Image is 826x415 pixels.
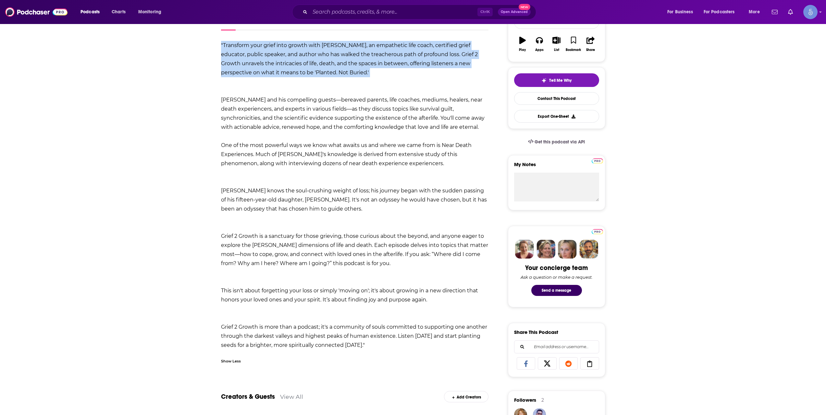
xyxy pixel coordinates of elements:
img: Sydney Profile [515,240,534,259]
span: For Podcasters [704,7,735,17]
a: Contact This Podcast [514,92,599,105]
span: Monitoring [138,7,161,17]
button: Show profile menu [803,5,818,19]
input: Search podcasts, credits, & more... [310,7,477,17]
img: Podchaser - Follow, Share and Rate Podcasts [5,6,68,18]
a: Charts [107,7,129,17]
div: Add Creators [444,391,488,402]
button: Apps [531,32,548,56]
input: Email address or username... [520,341,594,353]
div: Share [586,48,595,52]
a: Copy Link [580,357,599,370]
span: For Business [667,7,693,17]
img: Jon Profile [579,240,598,259]
div: List [554,48,559,52]
button: open menu [134,7,170,17]
div: Bookmark [566,48,581,52]
button: Share [582,32,599,56]
button: Open AdvancedNew [498,8,531,16]
img: Barbara Profile [536,240,555,259]
span: More [749,7,760,17]
a: View All [280,393,303,400]
button: open menu [744,7,768,17]
img: User Profile [803,5,818,19]
a: Share on Reddit [559,357,578,370]
a: Share on X/Twitter [538,357,557,370]
img: Jules Profile [558,240,577,259]
div: Play [519,48,526,52]
h3: Share This Podcast [514,329,558,335]
img: tell me why sparkle [541,78,547,83]
a: Share on Facebook [517,357,536,370]
b: [PERSON_NAME] knows the soul-crushing weight of loss; his journey began with the sudden passing o... [221,188,487,212]
div: Search podcasts, credits, & more... [298,5,542,19]
button: open menu [76,7,108,17]
button: List [548,32,565,56]
span: New [519,4,530,10]
a: Pro website [592,228,603,234]
b: This isn't about forgetting your loss or simply 'moving on'; it's about growing in a new directio... [221,287,478,303]
div: 2 [541,397,544,403]
span: Followers [514,397,536,403]
button: open menu [699,7,744,17]
div: Your concierge team [525,264,588,272]
img: Podchaser Pro [592,158,603,164]
a: Pro website [592,157,603,164]
img: Podchaser Pro [592,229,603,234]
button: Export One-Sheet [514,110,599,123]
span: Get this podcast via API [535,139,585,145]
span: Ctrl K [477,8,493,16]
b: [PERSON_NAME] and his compelling guests—bereaved parents, life coaches, mediums, healers, near de... [221,97,485,166]
div: Ask a question or make a request. [521,275,593,280]
a: Show notifications dropdown [769,6,780,18]
b: Grief 2 Growth is more than a podcast; it's a community of souls committed to supporting one anot... [221,324,487,348]
a: Creators & Guests [221,393,275,401]
span: Charts [112,7,126,17]
span: Logged in as Spiral5-G1 [803,5,818,19]
label: My Notes [514,161,599,173]
div: Search followers [514,340,599,353]
span: Open Advanced [501,10,528,14]
a: Show notifications dropdown [785,6,795,18]
button: tell me why sparkleTell Me Why [514,73,599,87]
b: Grief 2 Growth is a sanctuary for those grieving, those curious about the beyond, and anyone eage... [221,233,488,266]
div: Apps [535,48,544,52]
a: Get this podcast via API [523,134,590,150]
span: Podcasts [80,7,100,17]
button: Send a message [531,285,582,296]
span: Tell Me Why [549,78,572,83]
b: "Transform your grief into growth with [PERSON_NAME], an empathetic life coach, certified grief e... [221,42,478,76]
button: open menu [663,7,701,17]
button: Bookmark [565,32,582,56]
button: Play [514,32,531,56]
